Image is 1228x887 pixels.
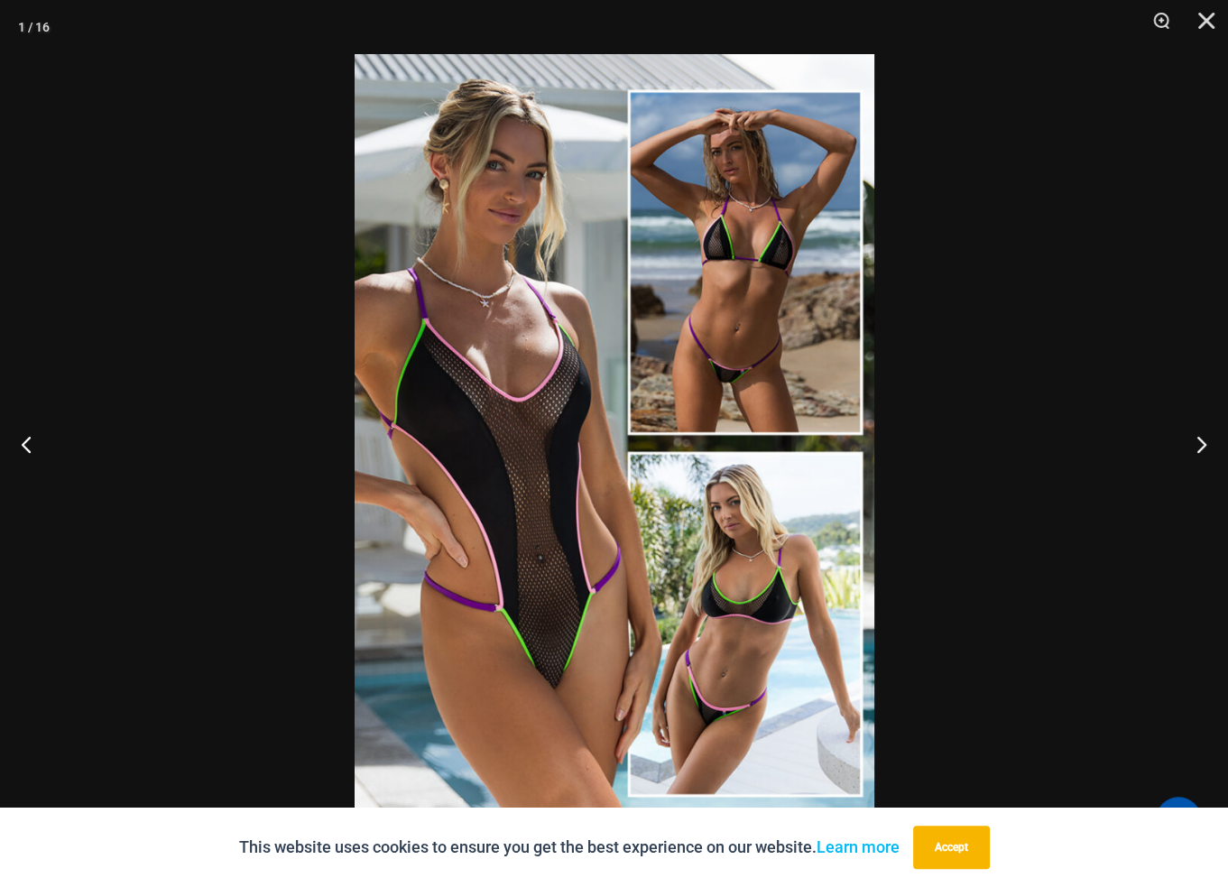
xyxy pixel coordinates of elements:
[913,826,990,869] button: Accept
[18,14,50,41] div: 1 / 16
[817,837,900,856] a: Learn more
[239,834,900,861] p: This website uses cookies to ensure you get the best experience on our website.
[355,54,874,833] img: Collection Pack
[1160,399,1228,489] button: Next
